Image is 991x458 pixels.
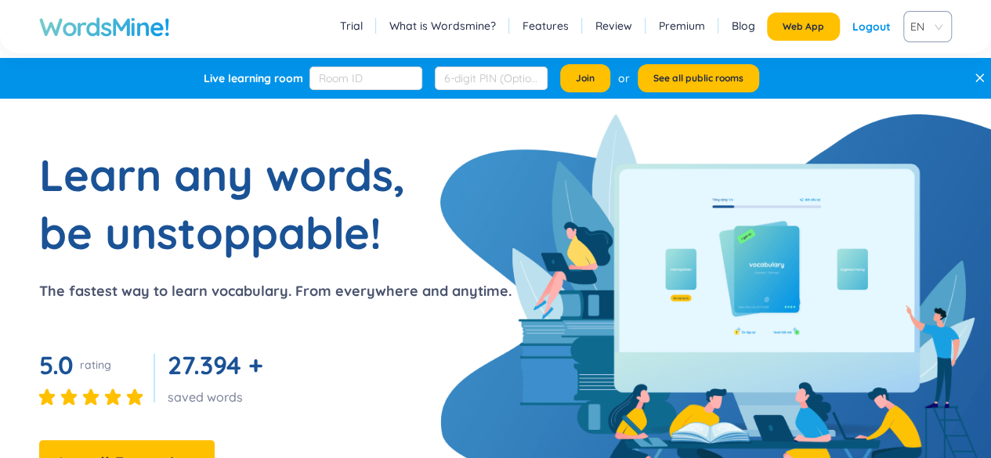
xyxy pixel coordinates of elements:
[39,349,74,380] span: 5.0
[523,18,569,34] a: Features
[659,18,705,34] a: Premium
[39,146,431,261] h1: Learn any words, be unstoppable!
[39,11,169,42] a: WordsMine!
[767,13,840,41] button: Web App
[168,349,262,380] span: 27.394 +
[39,280,512,302] p: The fastest way to learn vocabulary. From everywhere and anytime.
[638,64,759,92] button: See all public rooms
[595,18,632,34] a: Review
[560,64,610,92] button: Join
[204,70,303,86] div: Live learning room
[910,15,939,38] span: EN
[80,357,111,373] div: rating
[435,67,548,90] input: 6-digit PIN (Optional)
[576,72,595,85] span: Join
[653,72,743,85] span: See all public rooms
[340,18,363,34] a: Trial
[618,70,630,87] div: or
[852,13,891,41] div: Logout
[168,388,269,406] div: saved words
[309,67,422,90] input: Room ID
[389,18,496,34] a: What is Wordsmine?
[732,18,755,34] a: Blog
[783,20,824,33] span: Web App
